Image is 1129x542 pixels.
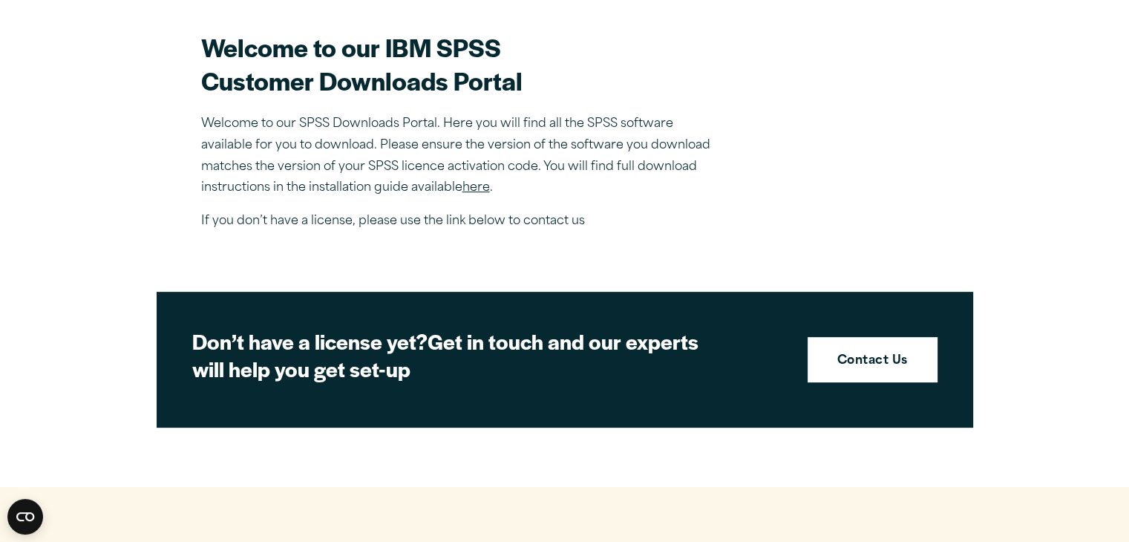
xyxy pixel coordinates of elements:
[7,499,43,535] button: Open CMP widget
[192,326,428,356] strong: Don’t have a license yet?
[201,114,721,199] p: Welcome to our SPSS Downloads Portal. Here you will find all the SPSS software available for you ...
[808,337,937,383] a: Contact Us
[192,327,712,383] h2: Get in touch and our experts will help you get set-up
[837,352,908,371] strong: Contact Us
[462,182,490,194] a: here
[201,30,721,97] h2: Welcome to our IBM SPSS Customer Downloads Portal
[201,211,721,232] p: If you don’t have a license, please use the link below to contact us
